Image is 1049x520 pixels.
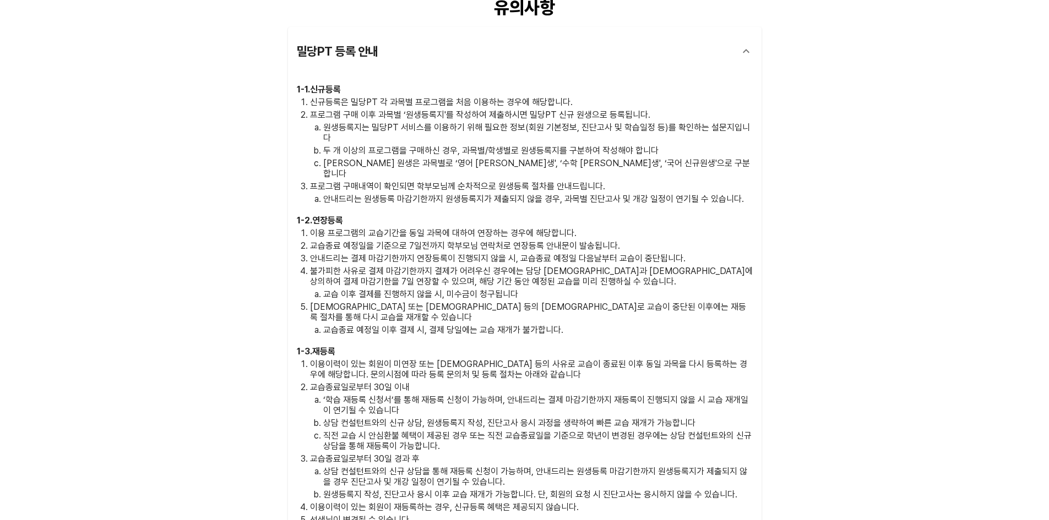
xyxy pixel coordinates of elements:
p: [PERSON_NAME] 원생은 과목별로 ‘영어 [PERSON_NAME]생', ‘수학 [PERSON_NAME]생', ‘국어 신규원생'으로 구분합니다 [323,158,753,179]
h3: 1 - 1 . 신규등록 [297,84,753,95]
p: 이용 프로그램의 교습기간을 동일 과목에 대하여 연장하는 경우에 해당합니다. [310,228,753,238]
div: 밀당PT 등록 안내 [288,27,762,75]
p: [DEMOGRAPHIC_DATA] 또는 [DEMOGRAPHIC_DATA] 등의 [DEMOGRAPHIC_DATA]로 교습이 중단된 이후에는 재등록 절차를 통해 다시 교습을 재개... [310,302,753,322]
p: 교습종료 예정일을 기준으로 7일전까지 학부모님 연락처로 연장등록 안내문이 발송됩니다. [310,240,753,251]
p: 이용이력이 있는 회원이 미연장 또는 [DEMOGRAPHIC_DATA] 등의 사유로 교습이 종료된 이후 동일 과목을 다시 등록하는 경우에 해당합니다. 문의시점에 따라 등록 문의... [310,359,753,380]
p: 원생등록지 작성, 진단고사 응시 이후 교습 재개가 가능합니다. 단, 회원의 요청 시 진단고사는 응시하지 않을 수 있습니다. [323,489,753,500]
p: 신규등록은 밀당PT 각 과목별 프로그램을 처음 이용하는 경우에 해당합니다. [310,97,753,107]
p: 교습종료일로부터 30일 이내 [310,382,753,392]
h3: 1 - 3 . 재등록 [297,346,753,357]
p: ‘학습 재등록 신청서’를 통해 재등록 신청이 가능하며, 안내드리는 결제 마감기한까지 재등록이 진행되지 않을 시 교습 재개일이 연기될 수 있습니다 [323,395,753,415]
p: 직전 교습 시 안심환불 혜택이 제공된 경우 또는 직전 교습종료일을 기준으로 학년이 변경된 경우에는 상담 컨설턴트와의 신규 상담을 통해 재등록이 가능합니다. [323,430,753,451]
p: 상담 컨설턴트와의 신규 상담, 원생등록지 작성, 진단고사 응시 과정을 생략하여 빠른 교습 재개가 가능합니다 [323,418,753,428]
p: 두 개 이상의 프로그램을 구매하신 경우, 과목별/학생별로 원생등록지를 구분하여 작성해야 합니다 [323,145,753,156]
p: 교습 이후 결제를 진행하지 않을 시, 미수금이 청구됩니다 [323,289,753,299]
p: 원생등록지는 밀당PT 서비스를 이용하기 위해 필요한 정보(회원 기본정보, 진단고사 및 학습일정 등)를 확인하는 설문지입니다 [323,122,753,143]
p: 상담 컨설턴트와의 신규 상담을 통해 재등록 신청이 가능하며, 안내드리는 원생등록 마감기한까지 원생등록지가 제출되지 않을 경우 진단고사 및 개강 일정이 연기될 수 있습니다. [323,466,753,487]
h3: 1 - 2 . 연장등록 [297,215,753,226]
p: 프로그램 구매내역이 확인되면 학부모님께 순차적으로 원생등록 절차를 안내드립니다. [310,181,753,191]
p: 불가피한 사유로 결제 마감기한까지 결제가 어려우신 경우에는 담당 [DEMOGRAPHIC_DATA]과 [DEMOGRAPHIC_DATA]에 상의하여 결제 마감기한을 7일 연장할 ... [310,266,753,287]
p: 이용이력이 있는 회원이 재등록하는 경우, 신규등록 혜택은 제공되지 않습니다. [310,502,753,512]
p: 교습종료 예정일 이후 결제 시, 결제 당일에는 교습 재개가 불가합니다. [323,325,753,335]
p: 교습종료일로부터 30일 경과 후 [310,453,753,464]
p: 안내드리는 결제 마감기한까지 연장등록이 진행되지 않을 시, 교습종료 예정일 다음날부터 교습이 중단됩니다. [310,253,753,264]
p: 프로그램 구매 이후 과목별 ‘원생등록지'를 작성하여 제출하시면 밀당PT 신규 원생으로 등록됩니다. [310,110,753,120]
p: 안내드리는 원생등록 마감기한까지 원생등록지가 제출되지 않을 경우, 과목별 진단고사 및 개강 일정이 연기될 수 있습니다. [323,194,753,204]
div: 밀당PT 등록 안내 [297,38,733,64]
